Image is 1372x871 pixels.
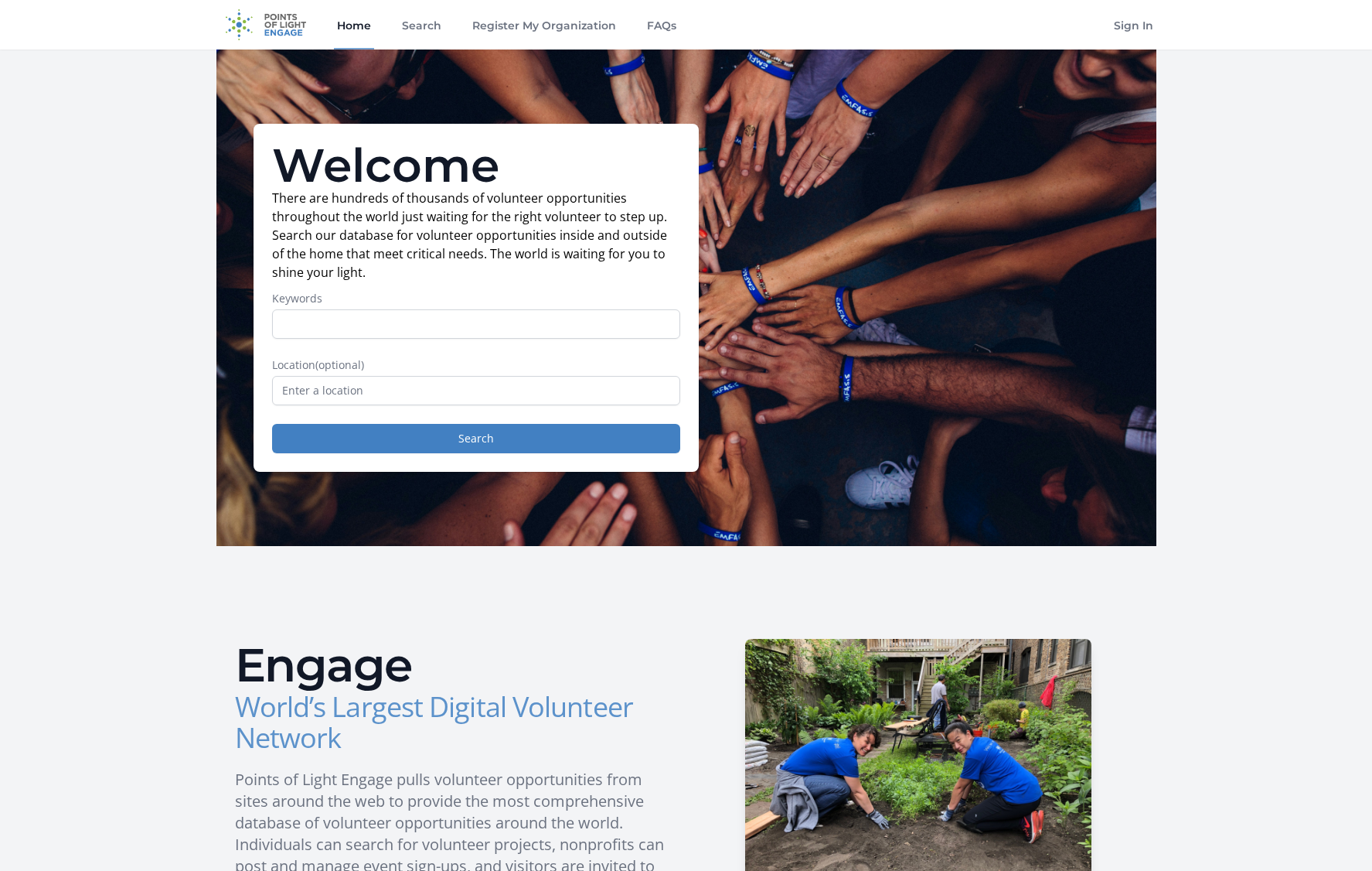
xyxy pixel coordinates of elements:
label: Keywords [272,291,680,306]
button: Search [272,424,680,453]
h2: Engage [235,642,674,688]
h3: World’s Largest Digital Volunteer Network [235,692,674,753]
h1: Welcome [272,142,680,189]
input: Enter a location [272,376,680,405]
p: There are hundreds of thousands of volunteer opportunities throughout the world just waiting for ... [272,189,680,282]
label: Location [272,357,680,373]
span: (optional) [315,357,364,372]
